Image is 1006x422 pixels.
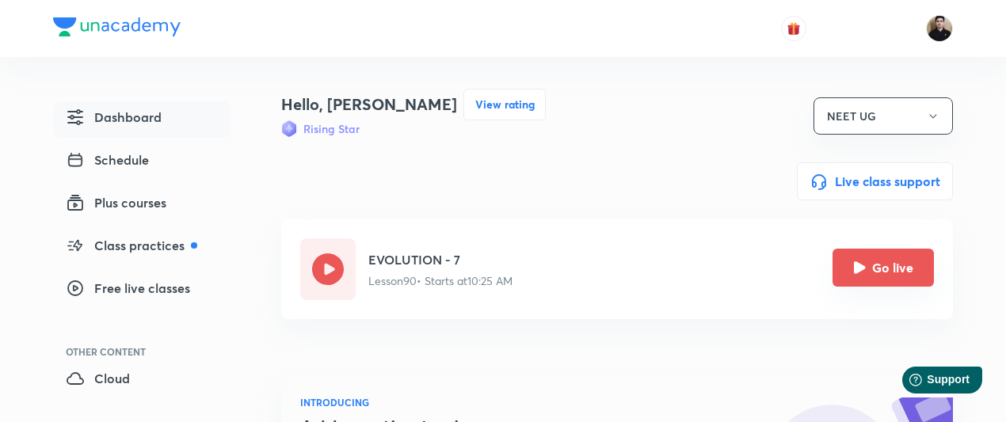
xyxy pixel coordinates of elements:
img: Badge [281,120,297,137]
button: avatar [781,16,806,41]
a: Schedule [53,144,231,181]
span: Cloud [66,369,130,388]
a: Class practices [53,230,231,266]
span: Plus courses [66,193,166,212]
a: Cloud [53,363,231,399]
button: Go live [833,249,934,287]
h6: INTRODUCING [300,395,631,409]
span: Schedule [66,150,149,169]
a: Free live classes [53,272,231,309]
a: Company Logo [53,17,181,40]
img: avatar [787,21,801,36]
span: Free live classes [66,279,190,298]
h4: Hello, [PERSON_NAME] [281,93,457,116]
h5: EVOLUTION - 7 [368,250,513,269]
span: Dashboard [66,108,162,127]
p: Lesson 90 • Starts at 10:25 AM [368,272,513,289]
button: Live class support [797,162,953,200]
img: Maneesh Kumar Sharma [926,15,953,42]
h6: Rising Star [303,120,360,137]
div: Other Content [66,347,231,356]
a: Plus courses [53,187,231,223]
button: View rating [463,89,546,120]
a: Dashboard [53,101,231,138]
iframe: Help widget launcher [865,360,989,405]
span: Class practices [66,236,197,255]
button: NEET UG [814,97,953,135]
img: Company Logo [53,17,181,36]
